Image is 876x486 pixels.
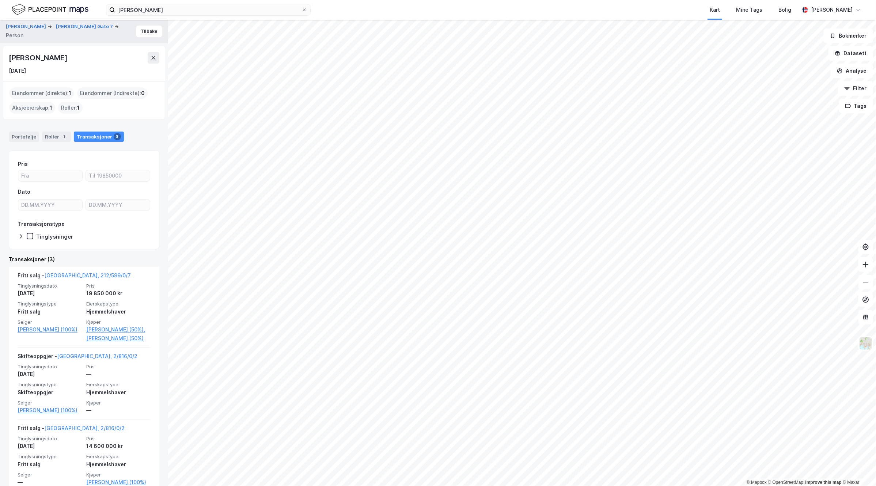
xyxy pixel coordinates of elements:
a: [PERSON_NAME] (50%) [86,334,151,343]
div: [DATE] [18,289,82,298]
span: Eierskapstype [86,381,151,388]
img: logo.f888ab2527a4732fd821a326f86c7f29.svg [12,3,88,16]
span: Tinglysningsdato [18,364,82,370]
div: 14 600 000 kr [86,442,151,451]
div: Dato [18,187,30,196]
div: Eiendommer (direkte) : [9,87,74,99]
div: [DATE] [9,67,26,75]
div: Transaksjonstype [18,220,65,228]
span: Pris [86,364,151,370]
span: Tinglysningstype [18,301,82,307]
div: [DATE] [18,442,82,451]
span: Tinglysningsdato [18,436,82,442]
a: [GEOGRAPHIC_DATA], 2/816/0/2 [44,425,125,431]
a: [PERSON_NAME] (100%) [18,406,82,415]
img: Z [859,337,873,350]
div: — [86,370,151,379]
span: Kjøper [86,472,151,478]
div: 3 [114,133,121,140]
div: Portefølje [9,132,39,142]
div: Fritt salg [18,307,82,316]
span: Eierskapstype [86,453,151,460]
div: Eiendommer (Indirekte) : [77,87,148,99]
div: Fritt salg - [18,424,125,436]
span: Selger [18,319,82,325]
div: Fritt salg [18,460,82,469]
input: Fra [18,170,82,181]
div: Hjemmelshaver [86,307,151,316]
div: Pris [18,160,28,168]
div: Roller : [58,102,83,114]
div: Bolig [778,5,791,14]
a: Improve this map [805,480,842,485]
button: Filter [838,81,873,96]
span: Selger [18,400,82,406]
a: Mapbox [747,480,767,485]
span: Tinglysningsdato [18,283,82,289]
button: Datasett [828,46,873,61]
button: [PERSON_NAME] [6,23,48,30]
a: [GEOGRAPHIC_DATA], 2/816/0/2 [57,353,137,359]
span: Pris [86,283,151,289]
a: OpenStreetMap [768,480,804,485]
div: Transaksjoner (3) [9,255,159,264]
iframe: Chat Widget [839,451,876,486]
div: Hjemmelshaver [86,460,151,469]
span: 1 [50,103,52,112]
span: Tinglysningstype [18,453,82,460]
div: Mine Tags [736,5,762,14]
a: [PERSON_NAME] (50%), [86,325,151,334]
a: [GEOGRAPHIC_DATA], 212/599/0/7 [44,272,131,278]
input: Søk på adresse, matrikkel, gårdeiere, leietakere eller personer [115,4,302,15]
div: 1 [61,133,68,140]
div: Fritt salg - [18,271,131,283]
span: Pris [86,436,151,442]
span: 1 [77,103,80,112]
div: Kart [710,5,720,14]
input: DD.MM.YYYY [86,200,150,210]
button: Analyse [831,64,873,78]
span: Kjøper [86,400,151,406]
a: [PERSON_NAME] (100%) [18,325,82,334]
button: Tags [839,99,873,113]
div: Aksjeeierskap : [9,102,55,114]
button: Bokmerker [824,29,873,43]
div: 19 850 000 kr [86,289,151,298]
div: Skifteoppgjør [18,388,82,397]
span: Selger [18,472,82,478]
span: Kjøper [86,319,151,325]
span: 1 [69,89,71,98]
input: Til 19850000 [86,170,150,181]
span: 0 [141,89,145,98]
div: Skifteoppgjør - [18,352,137,364]
span: Tinglysningstype [18,381,82,388]
div: [PERSON_NAME] [811,5,853,14]
input: DD.MM.YYYY [18,200,82,210]
div: [PERSON_NAME] [9,52,69,64]
div: [DATE] [18,370,82,379]
button: [PERSON_NAME] Gate 7 [56,23,114,30]
div: Roller [42,132,71,142]
div: Transaksjoner [74,132,124,142]
span: Eierskapstype [86,301,151,307]
div: Hjemmelshaver [86,388,151,397]
div: Tinglysninger [36,233,73,240]
div: Person [6,31,23,40]
div: — [86,406,151,415]
button: Tilbake [136,26,162,37]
